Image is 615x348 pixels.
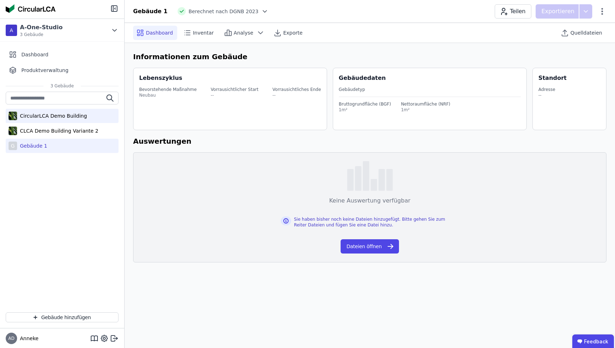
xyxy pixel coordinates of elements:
[17,112,87,119] div: CircularLCA Demo Building
[211,87,258,92] div: Vorrausichtlicher Start
[9,110,17,122] img: CircularLCA Demo Building
[17,142,47,149] div: Gebäude 1
[20,32,63,37] span: 3 Gebäude
[495,4,531,19] button: Teilen
[6,25,17,36] div: A
[538,92,556,98] div: --
[341,239,399,254] button: Dateien öffnen
[329,196,410,205] div: Keine Auswertung verfügbar
[43,83,81,89] span: 3 Gebäude
[339,101,391,107] div: Bruttogrundfläche (BGF)
[139,87,197,92] div: Bevorstehende Maßnahme
[133,51,606,62] h6: Informationen zum Gebäude
[538,87,556,92] div: Adresse
[20,23,63,32] div: A-One-Studio
[9,142,17,150] div: G
[571,29,602,36] span: Quelldateien
[21,67,68,74] span: Produktverwaltung
[283,29,303,36] span: Exporte
[401,107,451,113] div: 1m²
[294,216,459,228] div: Sie haben bisher noch keine Dateien hinzugefügt. Bitte gehen Sie zum Reiter Dateien und fügen Sie...
[273,87,321,92] div: Vorrausichtliches Ende
[339,107,391,113] div: 1m²
[21,51,48,58] span: Dashboard
[17,335,38,342] span: Anneke
[6,4,56,13] img: Concular
[339,74,526,82] div: Gebäudedaten
[189,8,259,15] span: Berechnet nach DGNB 2023
[193,29,214,36] span: Inventar
[139,74,182,82] div: Lebenszyklus
[9,125,17,137] img: CLCA Demo Building Variante 2
[6,312,119,322] button: Gebäude hinzufügen
[273,92,321,98] div: --
[401,101,451,107] div: Nettoraumfläche (NRF)
[17,127,98,134] div: CLCA Demo Building Variante 2
[234,29,253,36] span: Analyse
[541,7,576,16] p: Exportieren
[139,92,197,98] div: Neubau
[538,74,567,82] div: Standort
[211,92,258,98] div: --
[133,136,606,147] h6: Auswertungen
[146,29,173,36] span: Dashboard
[347,161,393,191] img: empty-state
[339,87,521,92] div: Gebäudetyp
[8,336,14,341] span: AD
[133,7,168,16] div: Gebäude 1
